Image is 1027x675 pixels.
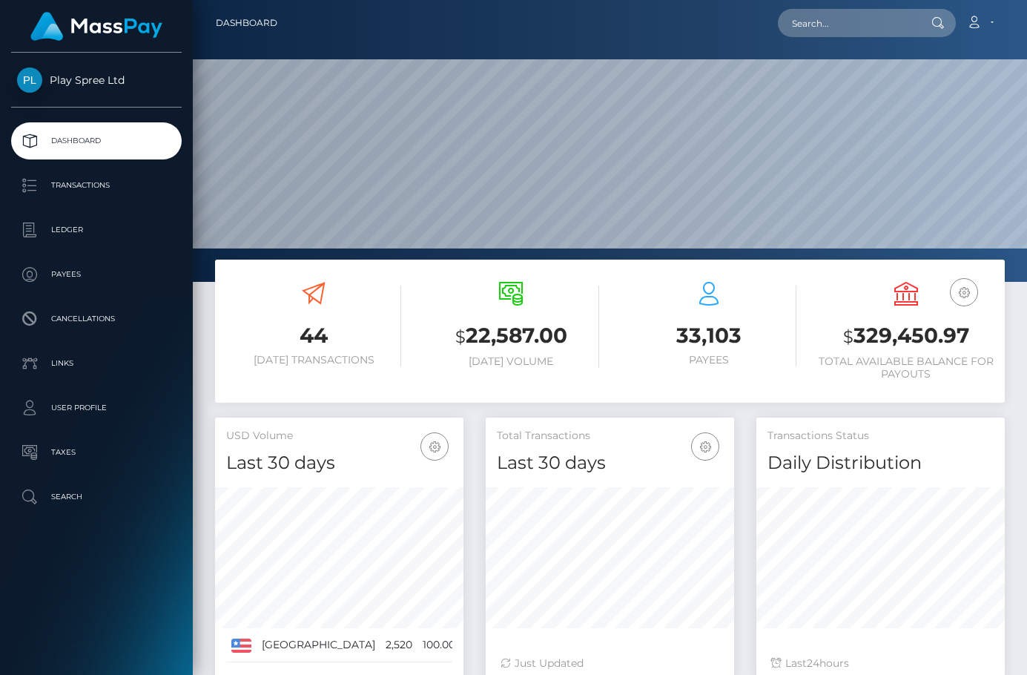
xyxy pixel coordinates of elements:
h5: USD Volume [226,429,452,444]
h5: Transactions Status [767,429,994,444]
h3: 33,103 [621,321,796,350]
p: Transactions [17,174,176,197]
small: $ [455,326,466,347]
a: Links [11,345,182,382]
p: Links [17,352,176,375]
a: Dashboard [216,7,277,39]
small: $ [843,326,853,347]
h3: 329,450.97 [819,321,994,352]
td: 100.00% [417,628,469,662]
p: Dashboard [17,130,176,152]
img: MassPay Logo [30,12,162,41]
a: Taxes [11,434,182,471]
img: Play Spree Ltd [17,67,42,93]
h6: [DATE] Volume [423,355,598,368]
h6: Payees [621,354,796,366]
p: Cancellations [17,308,176,330]
h5: Total Transactions [497,429,723,444]
p: Taxes [17,441,176,464]
a: Ledger [11,211,182,248]
a: Cancellations [11,300,182,337]
p: Ledger [17,219,176,241]
h3: 22,587.00 [423,321,598,352]
span: Play Spree Ltd [11,73,182,87]
a: Transactions [11,167,182,204]
input: Search... [778,9,917,37]
h4: Daily Distribution [767,450,994,476]
a: Dashboard [11,122,182,159]
img: US.png [231,639,251,652]
span: 24 [807,656,819,670]
h4: Last 30 days [226,450,452,476]
a: User Profile [11,389,182,427]
h4: Last 30 days [497,450,723,476]
div: Just Updated [501,656,719,671]
td: [GEOGRAPHIC_DATA] [257,628,380,662]
h6: [DATE] Transactions [226,354,401,366]
p: Payees [17,263,176,286]
a: Search [11,478,182,516]
h3: 44 [226,321,401,350]
td: 2,520 [380,628,417,662]
a: Payees [11,256,182,293]
p: Search [17,486,176,508]
p: User Profile [17,397,176,419]
h6: Total Available Balance for Payouts [819,355,994,381]
div: Last hours [771,656,990,671]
